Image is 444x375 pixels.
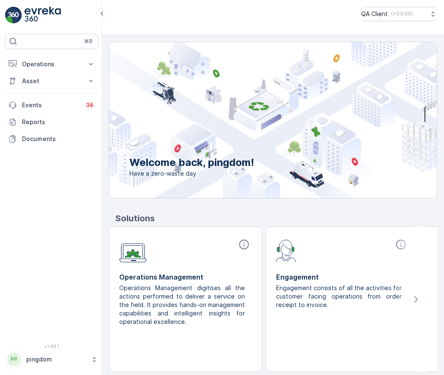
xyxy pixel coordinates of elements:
p: QA Client [361,10,388,18]
a: Documents [5,130,99,147]
p: ( +03:00 ) [391,11,413,17]
p: Operations [22,60,82,68]
img: logo [5,7,22,24]
p: Reports [22,118,95,126]
p: Documents [22,135,95,143]
p: Operations Management digitises all the actions performed to deliver a service on the field. It p... [119,284,245,326]
img: module-icon [119,239,147,263]
button: Operations [5,56,99,73]
span: v 1.48.1 [5,344,99,349]
p: Asset [22,77,82,85]
p: Solutions [115,212,437,225]
p: pingdom [26,355,87,364]
img: city illustration [71,42,437,198]
button: Asset [5,73,99,90]
span: Have a zero-waste day [129,169,254,178]
p: 34 [86,102,93,109]
button: PPpingdom [5,351,99,368]
img: logo_light-DOdMpM7g.png [25,7,61,24]
p: ⌘B [84,38,93,45]
button: QA Client(+03:00) [361,7,437,21]
p: Operations Management [119,272,252,282]
a: Reports [5,114,99,130]
img: module-icon [276,239,296,262]
p: Events [22,101,79,109]
a: Events34 [5,97,99,114]
p: Engagement [276,272,408,282]
p: Welcome back, pingdom! [129,156,254,169]
div: PP [7,353,21,366]
p: Engagement consists of all the activities for customer facing operations from order receipt to in... [276,284,402,309]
